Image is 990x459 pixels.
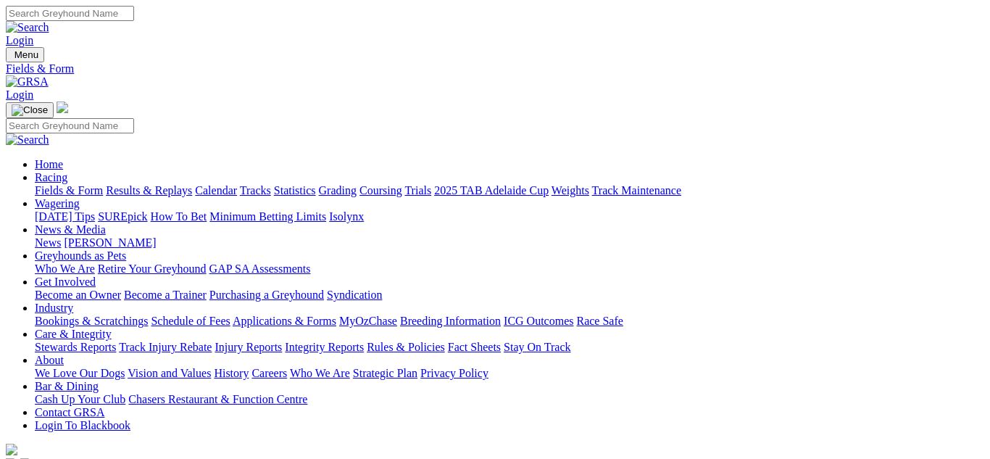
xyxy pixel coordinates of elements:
a: About [35,354,64,366]
div: About [35,367,984,380]
button: Toggle navigation [6,102,54,118]
a: Trials [404,184,431,197]
a: Retire Your Greyhound [98,262,207,275]
a: Purchasing a Greyhound [209,289,324,301]
div: Wagering [35,210,984,223]
img: Close [12,104,48,116]
div: Greyhounds as Pets [35,262,984,276]
a: News [35,236,61,249]
a: Get Involved [35,276,96,288]
a: How To Bet [151,210,207,223]
a: Care & Integrity [35,328,112,340]
a: Integrity Reports [285,341,364,353]
a: Login To Blackbook [35,419,130,431]
a: News & Media [35,223,106,236]
a: Vision and Values [128,367,211,379]
a: Syndication [327,289,382,301]
a: Who We Are [35,262,95,275]
a: Schedule of Fees [151,315,230,327]
a: Coursing [359,184,402,197]
a: Results & Replays [106,184,192,197]
input: Search [6,118,134,133]
a: Industry [35,302,73,314]
div: Get Involved [35,289,984,302]
img: logo-grsa-white.png [57,102,68,113]
a: Track Injury Rebate [119,341,212,353]
a: Track Maintenance [592,184,681,197]
div: Care & Integrity [35,341,984,354]
a: Bar & Dining [35,380,99,392]
a: Bookings & Scratchings [35,315,148,327]
a: Wagering [35,197,80,210]
a: Racing [35,171,67,183]
a: Statistics [274,184,316,197]
div: Racing [35,184,984,197]
a: Chasers Restaurant & Function Centre [128,393,307,405]
a: Breeding Information [400,315,501,327]
img: logo-grsa-white.png [6,444,17,455]
a: Cash Up Your Club [35,393,125,405]
a: SUREpick [98,210,147,223]
a: Minimum Betting Limits [209,210,326,223]
a: GAP SA Assessments [209,262,311,275]
img: Search [6,133,49,146]
button: Toggle navigation [6,47,44,62]
a: Tracks [240,184,271,197]
span: Menu [14,49,38,60]
div: Bar & Dining [35,393,984,406]
div: Industry [35,315,984,328]
a: Isolynx [329,210,364,223]
a: Login [6,88,33,101]
a: Become a Trainer [124,289,207,301]
a: Stay On Track [504,341,570,353]
a: Calendar [195,184,237,197]
a: We Love Our Dogs [35,367,125,379]
a: Weights [552,184,589,197]
a: Fields & Form [6,62,984,75]
a: History [214,367,249,379]
a: Applications & Forms [233,315,336,327]
input: Search [6,6,134,21]
a: Race Safe [576,315,623,327]
img: Search [6,21,49,34]
a: Become an Owner [35,289,121,301]
img: GRSA [6,75,49,88]
div: News & Media [35,236,984,249]
a: Greyhounds as Pets [35,249,126,262]
a: Fact Sheets [448,341,501,353]
a: Careers [251,367,287,379]
a: 2025 TAB Adelaide Cup [434,184,549,197]
a: Stewards Reports [35,341,116,353]
a: ICG Outcomes [504,315,573,327]
a: [PERSON_NAME] [64,236,156,249]
a: Login [6,34,33,46]
a: Home [35,158,63,170]
a: Fields & Form [35,184,103,197]
a: Grading [319,184,357,197]
a: Injury Reports [215,341,282,353]
a: Privacy Policy [420,367,488,379]
a: MyOzChase [339,315,397,327]
a: Strategic Plan [353,367,417,379]
a: Who We Are [290,367,350,379]
a: [DATE] Tips [35,210,95,223]
a: Contact GRSA [35,406,104,418]
a: Rules & Policies [367,341,445,353]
